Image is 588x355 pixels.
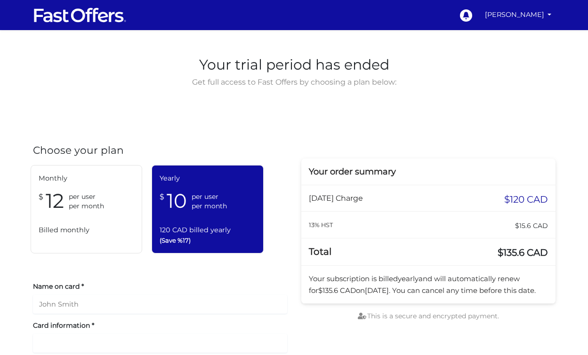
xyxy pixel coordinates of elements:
[39,189,43,203] span: $
[309,194,363,203] span: [DATE] Charge
[160,225,256,236] span: 120 CAD billed yearly
[358,312,499,320] span: This is a secure and encrypted payment.
[192,201,227,211] span: per month
[160,189,164,203] span: $
[309,246,331,257] span: Total
[39,173,135,184] span: Monthly
[318,286,356,295] span: $135.6 CAD
[498,246,548,259] span: $135.6 CAD
[39,339,281,348] iframe: Secure card payment input frame
[189,54,399,76] span: Your trial period has ended
[504,193,548,206] span: $120 CAD
[33,144,287,157] h4: Choose your plan
[192,192,227,201] span: per user
[309,166,396,177] span: Your order summary
[46,189,64,213] span: 12
[160,236,256,245] span: (Save %17)
[39,225,135,236] span: Billed monthly
[481,6,556,24] a: [PERSON_NAME]
[365,286,389,295] span: [DATE]
[309,221,333,229] small: 13% HST
[398,274,419,283] span: yearly
[160,173,256,184] span: Yearly
[189,76,399,88] span: Get full access to Fast Offers by choosing a plan below:
[515,219,548,232] span: $15.6 CAD
[33,295,287,314] input: John Smith
[69,192,104,201] span: per user
[309,274,536,294] span: Your subscription is billed and will automatically renew for on . You can cancel any time before ...
[167,189,187,213] span: 10
[33,282,287,291] label: Name on card *
[69,201,104,211] span: per month
[33,321,287,330] label: Card information *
